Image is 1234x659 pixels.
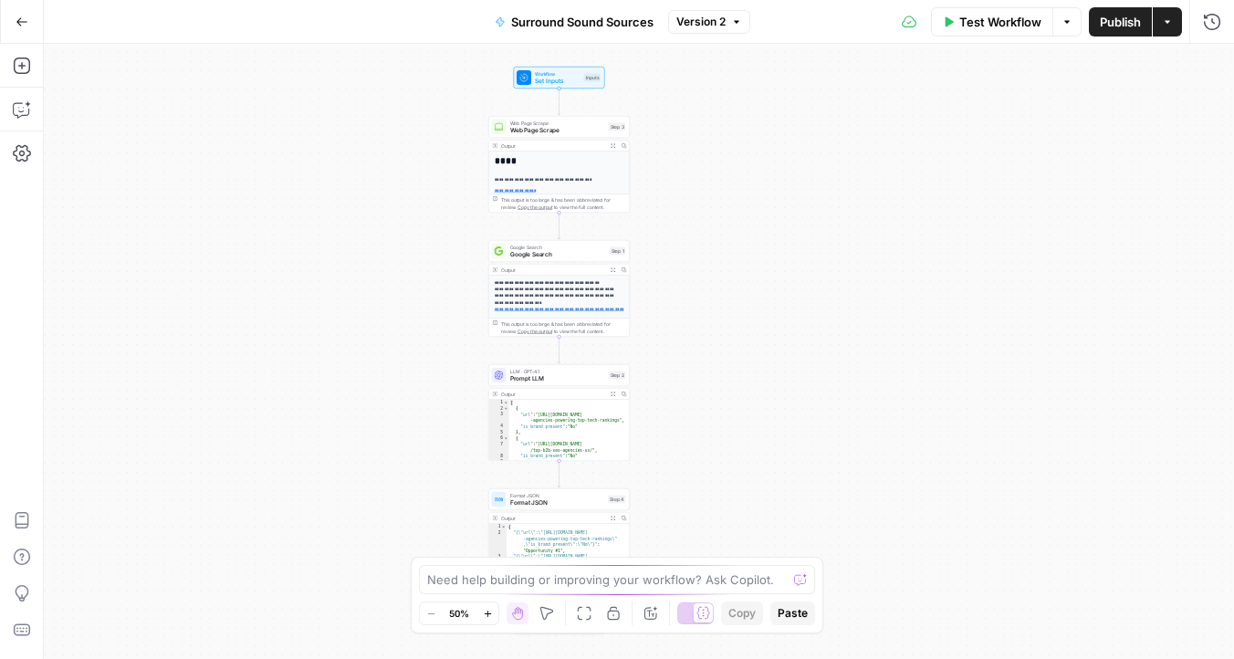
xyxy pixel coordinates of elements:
span: Copy the output [518,329,552,334]
span: Paste [778,605,808,622]
span: Web Page Scrape [510,126,605,135]
g: Edge from start to step_3 [558,89,560,115]
div: 1 [489,400,509,406]
div: LLM · GPT-4.1Prompt LLMStep 2Output[ { "url":"[URL][DOMAIN_NAME] -agencies-powering-top-tech-rank... [488,364,630,461]
button: Version 2 [668,10,750,34]
div: Step 4 [608,496,626,504]
button: Publish [1089,7,1152,37]
span: LLM · GPT-4.1 [510,368,605,375]
span: Toggle code folding, rows 2 through 5 [504,406,509,413]
div: 1 [489,524,507,530]
span: Surround Sound Sources [511,13,654,31]
div: 2 [489,406,509,413]
span: Toggle code folding, rows 1 through 7 [501,524,507,530]
div: 5 [489,430,509,436]
span: Publish [1100,13,1141,31]
div: This output is too large & has been abbreviated for review. to view the full content. [501,320,626,335]
button: Surround Sound Sources [484,7,664,37]
div: WorkflowSet InputsInputs [488,67,630,89]
button: Test Workflow [931,7,1052,37]
span: Test Workflow [959,13,1041,31]
div: 3 [489,412,509,424]
div: Format JSONFormat JSONStep 4Output{ "{\"url\":\"[URL][DOMAIN_NAME] -agencies-powering-top-tech-ra... [488,488,630,585]
span: Google Search [510,250,606,259]
span: Set Inputs [535,77,580,86]
span: Version 2 [676,14,726,30]
div: 4 [489,424,509,430]
span: Google Search [510,244,606,251]
div: Inputs [584,74,601,82]
div: Output [501,267,605,274]
div: Step 2 [609,371,626,380]
span: Format JSON [510,498,605,507]
span: Copy the output [518,204,552,210]
g: Edge from step_1 to step_2 [558,337,560,363]
div: Output [501,515,605,522]
div: 8 [489,454,509,460]
span: 50% [449,606,469,621]
div: 3 [489,554,507,578]
span: Toggle code folding, rows 6 through 9 [504,435,509,442]
div: Output [501,391,605,398]
g: Edge from step_3 to step_1 [558,213,560,239]
button: Copy [721,601,763,625]
div: Step 3 [609,123,626,131]
span: Web Page Scrape [510,120,605,127]
button: Paste [770,601,815,625]
div: Step 1 [610,247,626,256]
g: Edge from step_2 to step_4 [558,461,560,487]
span: Format JSON [510,492,605,499]
div: 7 [489,442,509,454]
div: 6 [489,435,509,442]
div: Output [501,142,605,150]
div: This output is too large & has been abbreviated for review. to view the full content. [501,196,626,211]
span: Prompt LLM [510,374,605,383]
div: 2 [489,530,507,554]
span: Copy [728,605,756,622]
div: 9 [489,459,509,465]
span: Toggle code folding, rows 1 through 18 [504,400,509,406]
span: Workflow [535,70,580,78]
